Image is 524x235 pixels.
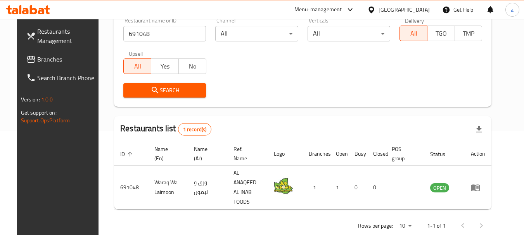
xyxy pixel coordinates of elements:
img: Waraq Wa Laimoon [274,176,293,196]
th: Branches [303,142,330,166]
td: AL ANAQEED AL INAB FOODS [227,166,268,209]
button: No [178,58,206,74]
div: [GEOGRAPHIC_DATA] [379,5,430,14]
th: Busy [348,142,367,166]
label: Upsell [129,51,143,56]
a: Support.OpsPlatform [21,115,70,125]
td: 0 [348,166,367,209]
span: Name (En) [154,144,178,163]
span: a [511,5,514,14]
span: TGO [431,28,452,39]
a: Branches [20,50,105,69]
span: Status [430,149,455,159]
a: Restaurants Management [20,22,105,50]
span: No [182,61,203,72]
p: 1-1 of 1 [427,221,446,231]
span: All [127,61,148,72]
button: TGO [427,26,455,41]
label: Delivery [405,18,424,23]
span: 1 record(s) [178,126,211,133]
div: All [215,26,298,41]
td: Waraq Wa Laimoon [148,166,188,209]
table: enhanced table [114,142,491,209]
span: Yes [154,61,176,72]
div: All [308,26,390,41]
span: Name (Ar) [194,144,218,163]
div: Menu [471,183,485,192]
th: Action [465,142,491,166]
span: OPEN [430,184,449,192]
span: All [403,28,424,39]
span: 1.0.0 [41,94,53,105]
span: Search Branch Phone [37,73,99,82]
button: All [123,58,151,74]
th: Closed [367,142,386,166]
div: Menu-management [294,5,342,14]
div: Export file [470,120,488,139]
span: Ref. Name [233,144,258,163]
h2: Restaurants list [120,123,211,136]
th: Open [330,142,348,166]
button: Search [123,83,206,98]
td: ورق و ليمون [188,166,227,209]
div: Rows per page: [396,220,415,232]
td: 0 [367,166,386,209]
span: TMP [458,28,479,39]
input: Search for restaurant name or ID.. [123,26,206,41]
span: Get support on: [21,108,57,118]
div: Total records count [178,123,212,136]
button: Yes [151,58,179,74]
span: Restaurants Management [37,27,99,45]
th: Logo [268,142,303,166]
span: POS group [392,144,415,163]
span: ID [120,149,135,159]
td: 691048 [114,166,148,209]
button: All [399,26,427,41]
span: Version: [21,94,40,105]
button: TMP [455,26,482,41]
td: 1 [330,166,348,209]
span: Branches [37,55,99,64]
p: Rows per page: [358,221,393,231]
td: 1 [303,166,330,209]
a: Search Branch Phone [20,69,105,87]
div: OPEN [430,183,449,192]
span: Search [130,86,200,95]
